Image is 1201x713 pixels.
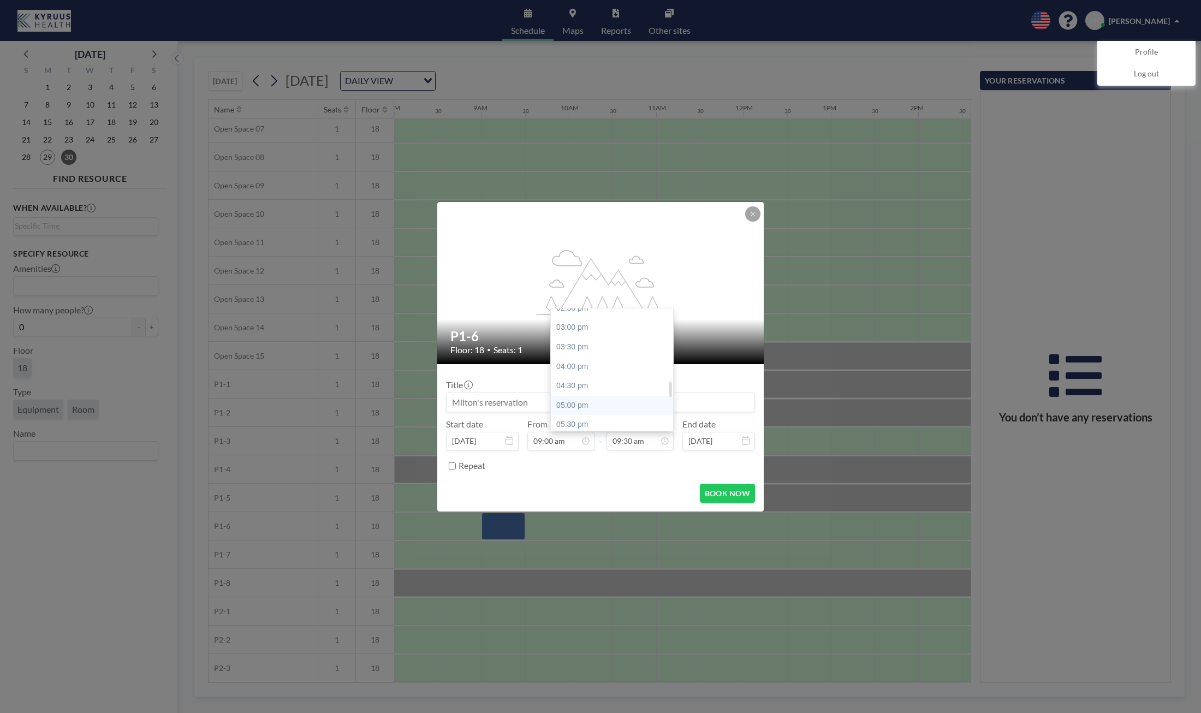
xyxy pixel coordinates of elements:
div: 04:00 pm [551,357,679,377]
label: From [527,419,548,430]
div: 04:30 pm [551,376,679,396]
div: 05:30 pm [551,415,679,435]
h2: P1-6 [450,328,752,344]
button: BOOK NOW [700,484,755,503]
div: 05:00 pm [551,396,679,415]
a: Profile [1098,41,1195,63]
a: Log out [1098,63,1195,85]
label: Start date [446,419,483,430]
input: Milton's reservation [447,393,754,412]
label: End date [682,419,716,430]
span: - [599,423,602,447]
div: 03:00 pm [551,318,679,337]
span: Floor: 18 [450,344,484,355]
div: 03:30 pm [551,337,679,357]
label: Title [446,379,472,390]
span: Seats: 1 [494,344,522,355]
div: 02:30 pm [551,299,679,318]
span: • [487,346,491,354]
span: Profile [1135,47,1158,58]
label: Repeat [459,460,485,471]
span: Log out [1134,69,1159,80]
